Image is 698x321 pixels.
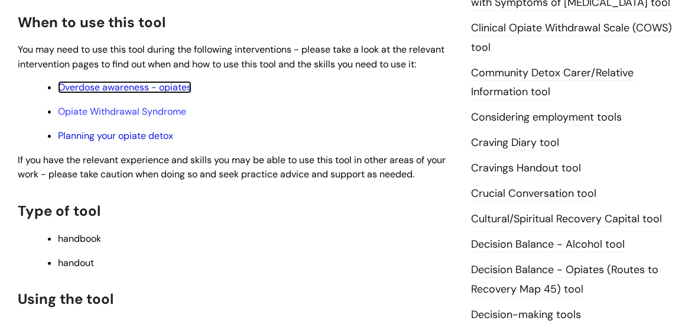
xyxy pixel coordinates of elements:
span: handbook [58,232,101,245]
a: Overdose awareness - opiates [58,81,191,93]
a: Cultural/Spiritual Recovery Capital tool [471,212,662,227]
span: Using the tool [18,290,113,308]
a: Considering employment tools [471,110,622,125]
a: Cravings Handout tool [471,161,581,176]
span: If you have the relevant experience and skills you may be able to use this tool in other areas of... [18,154,446,181]
a: Opiate Withdrawal Syndrome [58,105,186,118]
a: Community Detox Carer/Relative Information tool [471,66,634,100]
span: When to use this tool [18,13,165,31]
span: handout [58,257,94,269]
a: Clinical Opiate Withdrawal Scale (COWS) tool [471,21,672,55]
span: Type of tool [18,202,100,220]
a: Craving Diary tool [471,135,559,151]
a: Decision Balance - Alcohol tool [471,237,625,252]
a: Decision Balance - Opiates (Routes to Recovery Map 45) tool [471,262,658,297]
span: You may need to use this tool during the following interventions - please take a look at the rele... [18,43,444,70]
a: Crucial Conversation tool [471,186,596,202]
a: Planning your opiate detox [58,129,173,142]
